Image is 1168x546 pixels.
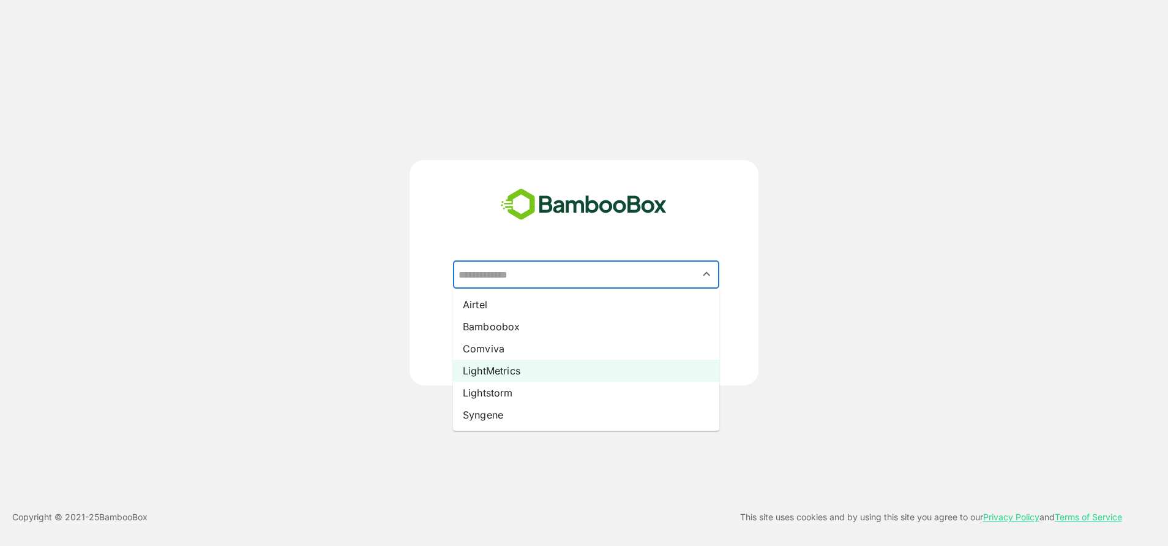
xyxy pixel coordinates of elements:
[453,338,719,360] li: Comviva
[453,382,719,404] li: Lightstorm
[453,360,719,382] li: LightMetrics
[12,510,148,525] p: Copyright © 2021- 25 BambooBox
[494,184,673,225] img: bamboobox
[1055,512,1122,522] a: Terms of Service
[698,266,715,282] button: Close
[453,404,719,426] li: Syngene
[740,510,1122,525] p: This site uses cookies and by using this site you agree to our and
[453,294,719,316] li: Airtel
[983,512,1039,522] a: Privacy Policy
[453,316,719,338] li: Bamboobox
